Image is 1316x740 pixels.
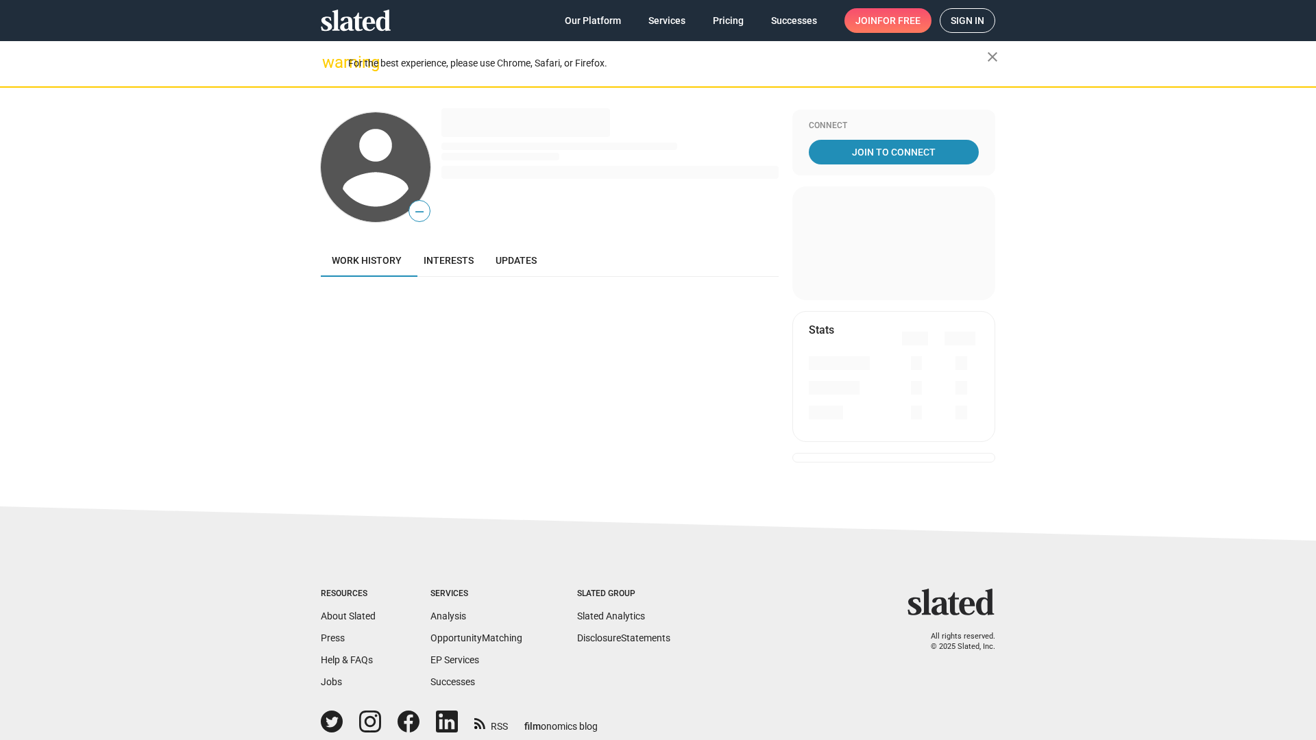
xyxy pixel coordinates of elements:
span: Work history [332,255,402,266]
span: — [409,203,430,221]
a: Updates [485,244,548,277]
a: Successes [430,676,475,687]
span: Join To Connect [812,140,976,164]
span: Sign in [951,9,984,32]
a: Jobs [321,676,342,687]
a: About Slated [321,610,376,621]
a: Services [637,8,696,33]
a: Successes [760,8,828,33]
a: RSS [474,712,508,733]
a: Sign in [940,8,995,33]
span: Interests [424,255,474,266]
div: Connect [809,121,979,132]
div: Resources [321,589,376,600]
mat-icon: warning [322,54,339,71]
span: Join [855,8,921,33]
span: for free [877,8,921,33]
a: EP Services [430,654,479,665]
mat-icon: close [984,49,1001,65]
div: Services [430,589,522,600]
span: Our Platform [565,8,621,33]
mat-card-title: Stats [809,323,834,337]
p: All rights reserved. © 2025 Slated, Inc. [916,632,995,652]
a: Joinfor free [844,8,931,33]
a: Interests [413,244,485,277]
a: Analysis [430,610,466,621]
a: DisclosureStatements [577,632,670,643]
div: For the best experience, please use Chrome, Safari, or Firefox. [348,54,987,73]
a: Press [321,632,345,643]
a: Pricing [702,8,755,33]
span: Updates [496,255,537,266]
a: Our Platform [554,8,632,33]
a: Join To Connect [809,140,979,164]
a: Slated Analytics [577,610,645,621]
span: Successes [771,8,817,33]
a: filmonomics blog [524,709,598,733]
div: Slated Group [577,589,670,600]
a: Work history [321,244,413,277]
a: Help & FAQs [321,654,373,665]
span: film [524,721,541,732]
span: Services [648,8,685,33]
span: Pricing [713,8,744,33]
a: OpportunityMatching [430,632,522,643]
